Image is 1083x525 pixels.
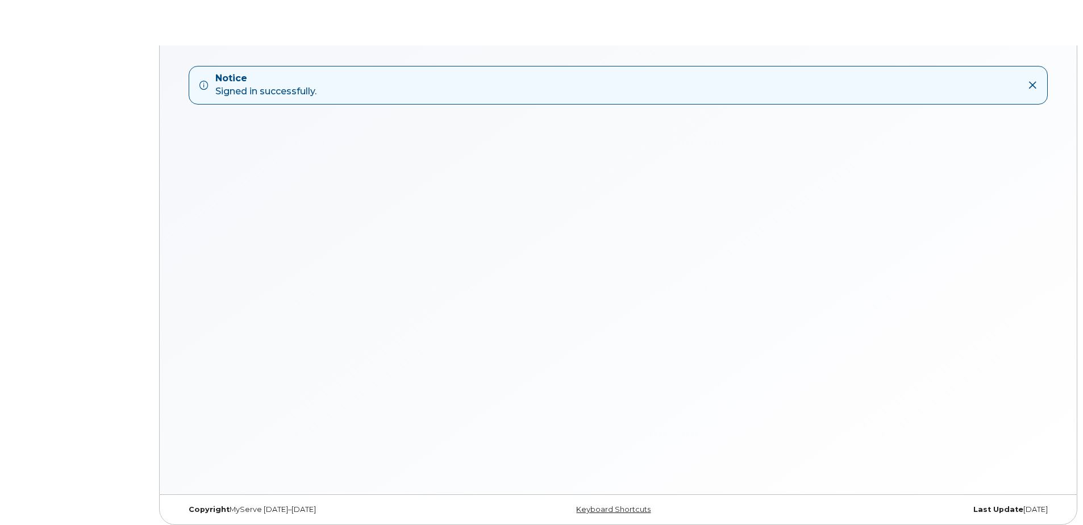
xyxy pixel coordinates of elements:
div: [DATE] [764,505,1056,514]
strong: Notice [215,72,316,85]
strong: Last Update [973,505,1023,514]
strong: Copyright [189,505,230,514]
div: MyServe [DATE]–[DATE] [180,505,472,514]
a: Keyboard Shortcuts [576,505,651,514]
div: Signed in successfully. [215,72,316,98]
